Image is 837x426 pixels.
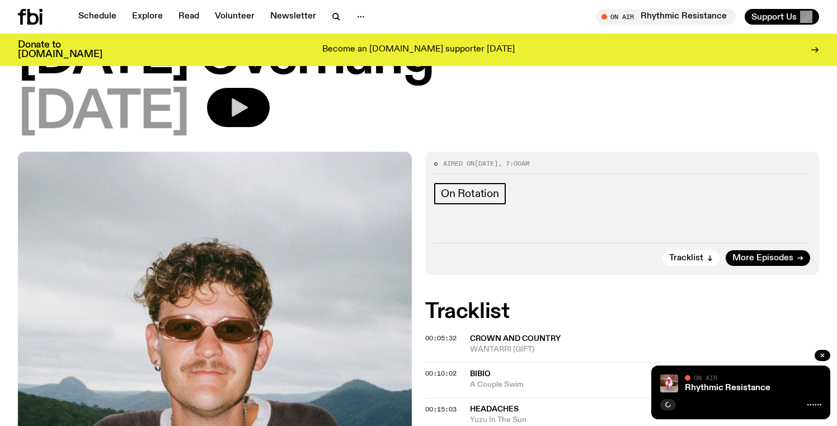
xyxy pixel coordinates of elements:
a: On Rotation [434,183,506,204]
span: On Rotation [441,188,499,200]
span: , 7:00am [498,159,529,168]
p: Become an [DOMAIN_NAME] supporter [DATE] [322,45,515,55]
span: Crown and Country [470,335,561,343]
span: On Air [694,374,717,381]
button: 00:10:02 [425,371,457,377]
button: Tracklist [662,250,720,266]
span: Bibio [470,370,491,378]
span: 00:10:02 [425,369,457,378]
h3: Donate to [DOMAIN_NAME] [18,40,102,59]
a: Schedule [72,9,123,25]
span: WANTARRI (GIFT) [470,344,819,355]
button: 00:15:03 [425,406,457,413]
span: Tracklist [669,254,703,263]
a: Rhythmic Resistance [685,383,770,392]
span: [DATE] [18,88,189,138]
span: 00:15:03 [425,405,457,414]
a: Explore [125,9,170,25]
span: Yuzu In The Sun [470,415,721,425]
h1: [DATE] Overhang [18,33,819,83]
button: 00:05:32 [425,335,457,341]
span: [DATE] [474,159,498,168]
a: Newsletter [264,9,323,25]
span: More Episodes [732,254,793,263]
span: 00:05:32 [425,334,457,343]
h2: Tracklist [425,302,819,322]
span: Aired on [443,159,474,168]
button: Support Us [745,9,819,25]
a: More Episodes [726,250,810,266]
a: Read [172,9,206,25]
span: A Couple Swim [470,380,819,390]
span: Support Us [751,12,797,22]
span: Headaches [470,405,519,413]
img: Attu crouches on gravel in front of a brown wall. They are wearing a white fur coat with a hood, ... [660,374,678,392]
button: On AirRhythmic Resistance [596,9,736,25]
a: Volunteer [208,9,261,25]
